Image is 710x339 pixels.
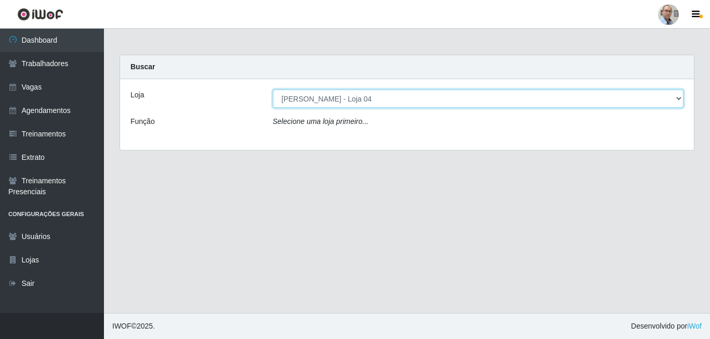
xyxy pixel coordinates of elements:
[130,90,144,101] label: Loja
[687,322,702,330] a: iWof
[17,8,63,21] img: CoreUI Logo
[273,117,369,125] i: Selecione uma loja primeiro...
[130,62,155,71] strong: Buscar
[112,322,132,330] span: IWOF
[112,321,155,332] span: © 2025 .
[130,116,155,127] label: Função
[631,321,702,332] span: Desenvolvido por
